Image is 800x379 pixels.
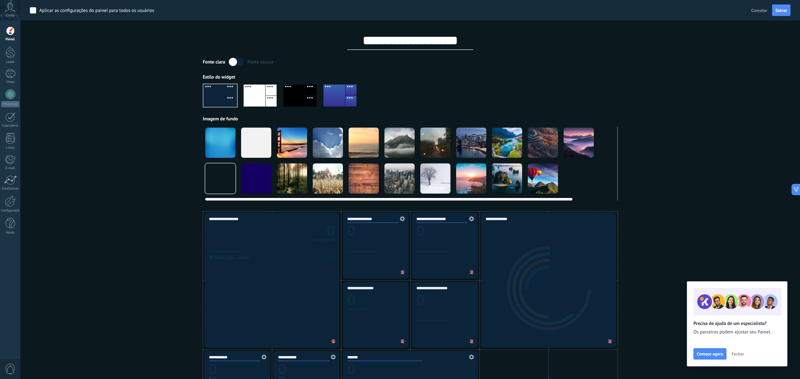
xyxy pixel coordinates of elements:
[1,101,19,107] div: WhatsApp
[693,348,726,360] button: Comece agora
[772,4,791,16] button: Salvar
[203,74,618,80] div: Estilo do widget
[693,329,781,335] span: Os parceiros podem ajustar seu Painel.
[1,209,19,213] div: Configurações
[39,8,154,14] div: Aplicar as configurações do painel para todos os usuários
[1,166,19,170] div: E-mail
[693,321,781,327] h2: Precisa de ajuda de um especialista?
[1,187,19,191] div: Estatísticas
[1,124,19,128] div: Calendário
[1,146,19,150] div: Listas
[247,59,273,65] div: Fonte escura
[749,6,770,15] button: Cancelar
[697,352,723,356] span: Comece agora
[6,14,14,18] span: Conta
[203,116,618,122] div: Imagem de fundo
[1,60,19,64] div: Leads
[731,352,744,356] span: Fechar
[775,8,787,13] span: Salvar
[729,349,747,359] button: Fechar
[1,37,19,41] div: Painel
[203,59,225,65] div: Fonte clara
[1,80,19,84] div: Chats
[751,8,767,13] span: Cancelar
[1,231,19,235] div: Ajuda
